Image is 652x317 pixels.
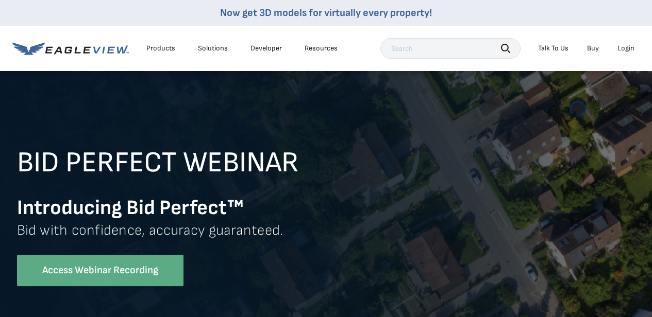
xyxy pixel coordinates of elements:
[17,195,636,221] h3: Introducing Bid Perfect™
[17,255,183,286] a: Access Webinar Recording
[250,44,282,53] a: Developer
[305,44,338,53] div: Resources
[538,44,569,53] div: Talk To Us
[17,221,636,255] p: Bid with confidence, accuracy guaranteed.
[617,44,634,53] div: Login
[380,38,521,59] input: Search
[146,44,175,53] div: Products
[587,44,599,53] a: Buy
[17,147,636,195] h2: BID PERFECT WEBINAR
[198,44,228,53] div: Solutions
[220,7,432,19] a: Now get 3D models for virtually every property!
